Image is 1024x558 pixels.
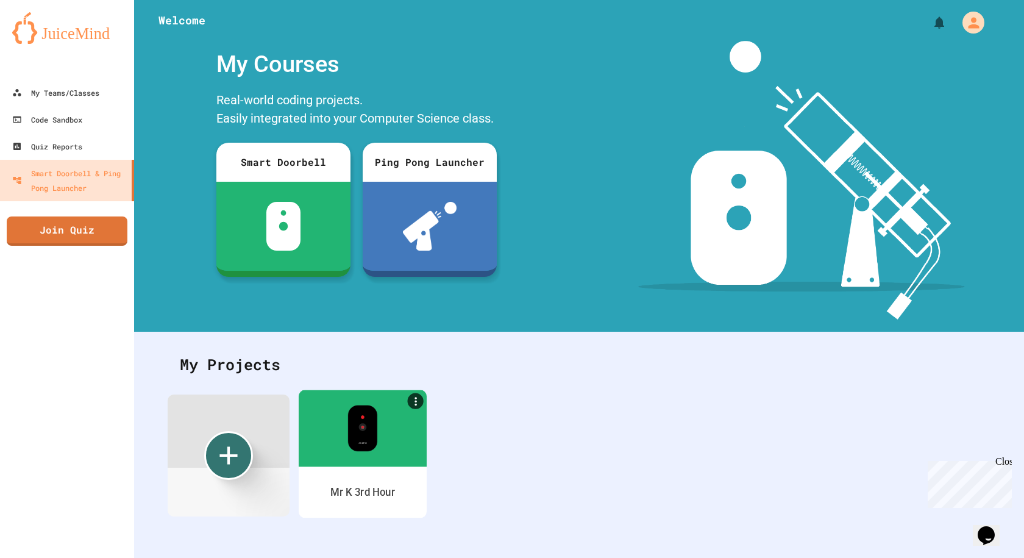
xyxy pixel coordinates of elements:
[973,509,1012,546] iframe: chat widget
[216,143,350,182] div: Smart Doorbell
[403,202,457,251] img: ppl-with-ball.png
[638,41,965,320] img: banner-image-my-projects.png
[204,431,253,480] div: Create new
[7,216,127,246] a: Join Quiz
[923,456,1012,508] iframe: chat widget
[330,484,395,499] div: Mr K 3rd Hour
[12,166,127,195] div: Smart Doorbell & Ping Pong Launcher
[168,341,990,388] div: My Projects
[12,139,82,154] div: Quiz Reports
[210,88,503,134] div: Real-world coding projects. Easily integrated into your Computer Science class.
[909,12,950,33] div: My Notifications
[5,5,84,77] div: Chat with us now!Close
[363,143,497,182] div: Ping Pong Launcher
[12,85,99,100] div: My Teams/Classes
[950,9,987,37] div: My Account
[12,112,82,127] div: Code Sandbox
[347,405,377,451] img: sdb-real-colors.png
[266,202,301,251] img: sdb-white.svg
[12,12,122,44] img: logo-orange.svg
[408,393,424,409] a: More
[299,390,427,518] a: MoreMr K 3rd Hour
[210,41,503,88] div: My Courses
